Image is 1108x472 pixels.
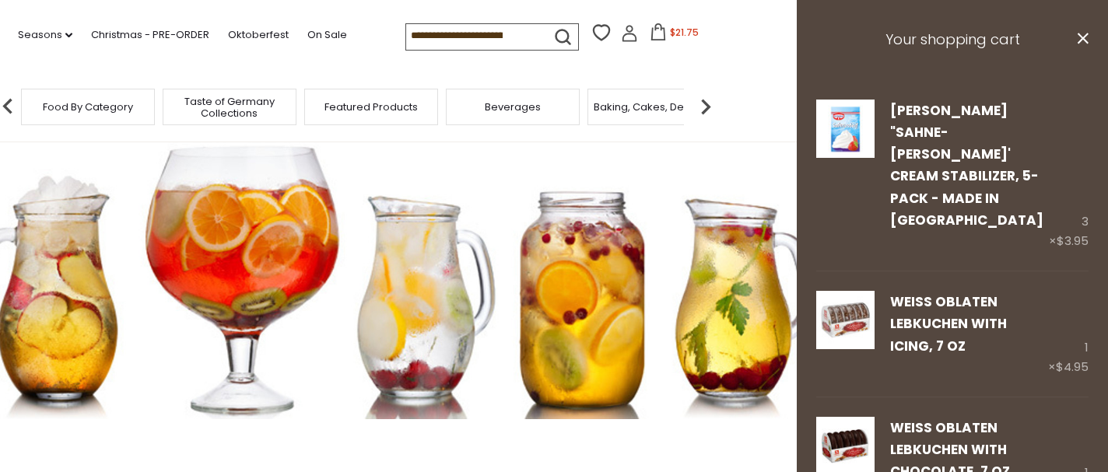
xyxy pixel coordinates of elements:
[18,26,72,44] a: Seasons
[1057,233,1089,249] span: $3.95
[1056,358,1089,375] span: $4.95
[641,23,707,47] button: $21.75
[485,101,541,113] a: Beverages
[670,26,699,39] span: $21.75
[816,291,875,377] a: Weiss Oblaten Lebkuchen with Icing
[890,101,1043,230] a: [PERSON_NAME] "Sahne-[PERSON_NAME]' Cream Stabilizer, 5-pack - Made in [GEOGRAPHIC_DATA]
[816,100,875,158] img: Dr. Oetker "Sahne-Steif' Cream Stabilizer, 5-pack - Made in Germany
[91,26,209,44] a: Christmas - PRE-ORDER
[167,96,292,119] a: Taste of Germany Collections
[816,291,875,349] img: Weiss Oblaten Lebkuchen with Icing
[690,91,721,122] img: next arrow
[594,101,714,113] a: Baking, Cakes, Desserts
[1049,100,1089,252] div: 3 ×
[1048,291,1089,377] div: 1 ×
[324,101,418,113] a: Featured Products
[307,26,347,44] a: On Sale
[228,26,289,44] a: Oktoberfest
[816,100,875,252] a: Dr. Oetker "Sahne-Steif' Cream Stabilizer, 5-pack - Made in Germany
[890,292,1007,355] a: Weiss Oblaten Lebkuchen with Icing, 7 oz
[43,101,133,113] a: Food By Category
